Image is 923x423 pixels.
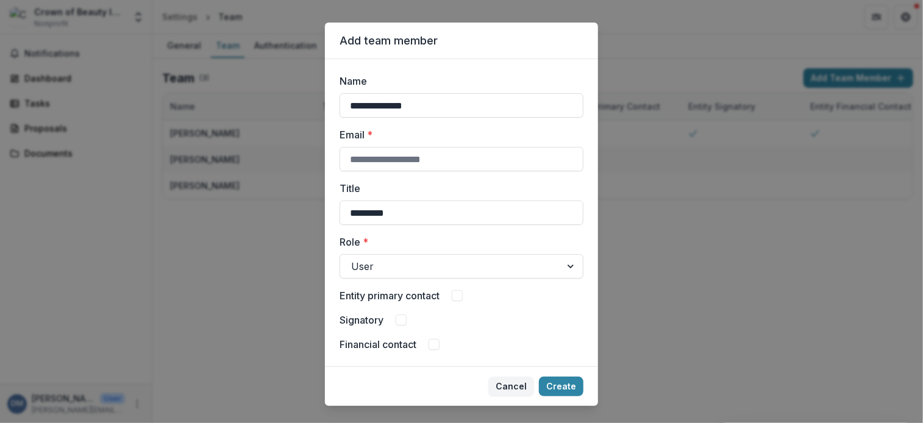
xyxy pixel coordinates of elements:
button: Cancel [488,377,534,396]
label: Signatory [340,313,383,327]
label: Financial contact [340,337,416,352]
label: Entity primary contact [340,288,440,303]
header: Add team member [325,23,598,59]
label: Role [340,235,576,249]
label: Name [340,74,576,88]
label: Email [340,127,576,142]
label: Title [340,181,576,196]
button: Create [539,377,583,396]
